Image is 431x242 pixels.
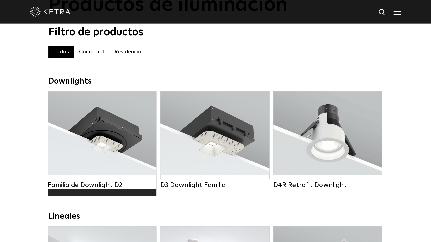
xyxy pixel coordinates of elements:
label: Todos [48,46,74,58]
div: Familia de Downlight D2 [48,181,156,189]
img: Hamburger%20Nav.svg [393,8,401,15]
a: D3 Downlight Familia Salida del Lumen:700 / 900 / 1100Colores:[PERSON_NAME] / Negro / Plata / Bro... [160,91,269,189]
img: ketra-logo-2019-blanco [30,7,70,17]
label: Comercial [74,46,109,58]
div: Lineales [48,212,383,221]
div: D3 Downlight Familia [160,181,269,189]
label: Residencial [109,46,148,58]
a: D4R Retrofit Downlight Lumen Salida:800Colores:[PERSON_NAME] / NegroÁngulos de viga:15o / 25o / 4... [273,91,382,189]
div: D4R Retrofit Downlight [273,181,382,189]
a: Familia de Downlight D2 Salida de lumen:1200Colores:[PERSON_NAME] / Negro / Gloss Negro / Plata /... [48,91,156,189]
div: Downlights [48,77,383,86]
div: Filtro de productos [48,26,383,39]
img: icono de búsqueda [378,8,386,17]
